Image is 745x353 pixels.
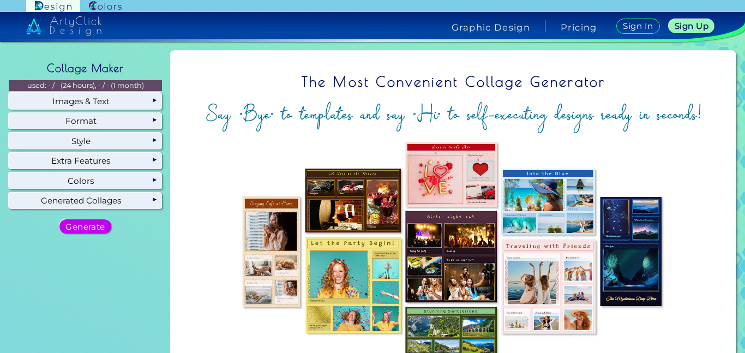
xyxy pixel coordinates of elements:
[9,153,162,169] div: Extra Features
[9,93,162,109] div: Images & Text
[9,113,162,129] div: Format
[624,22,652,30] h5: Sign In
[41,56,130,80] h2: Collage Maker
[561,23,597,32] a: Pricing
[26,16,101,36] img: artyclick_design_logo_white_combined_path.svg
[9,80,162,91] p: used: - / - (24 hours), - / - (1 month)
[452,23,530,32] h4: Graphic Design
[9,172,162,189] div: Colors
[676,22,707,30] h5: Sign Up
[670,20,713,33] a: Sign Up
[179,67,728,97] h1: The Most Convenient Collage Generator
[9,193,162,209] div: Generated Collages
[618,19,658,33] a: Sign In
[9,133,162,149] div: Style
[179,100,728,128] h2: Say "Bye" to templates and say "Hi" to self-executing designs ready in seconds!
[67,223,104,230] h5: Generate
[89,1,122,11] img: ArtyClick Colors logo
